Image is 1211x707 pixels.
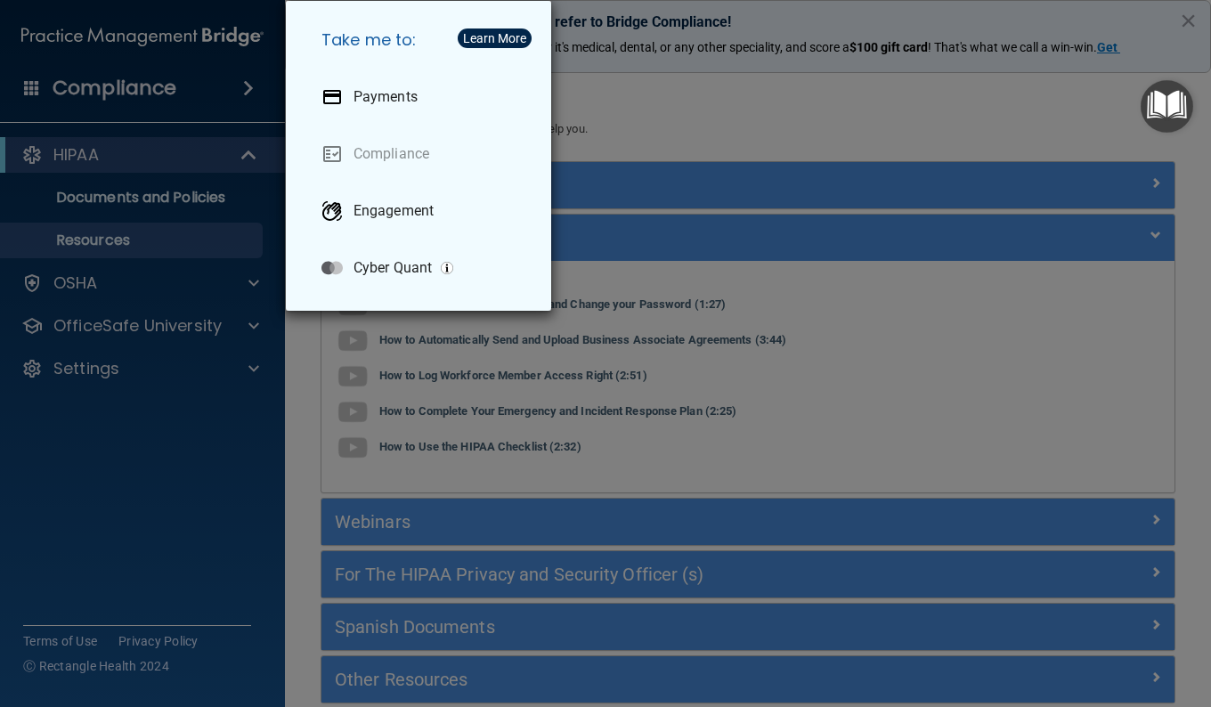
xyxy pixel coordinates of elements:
[307,243,537,293] a: Cyber Quant
[458,28,532,48] button: Learn More
[354,88,418,106] p: Payments
[354,202,434,220] p: Engagement
[307,129,537,179] a: Compliance
[463,32,526,45] div: Learn More
[1141,80,1193,133] button: Open Resource Center
[307,15,537,65] h5: Take me to:
[307,72,537,122] a: Payments
[354,259,432,277] p: Cyber Quant
[307,186,537,236] a: Engagement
